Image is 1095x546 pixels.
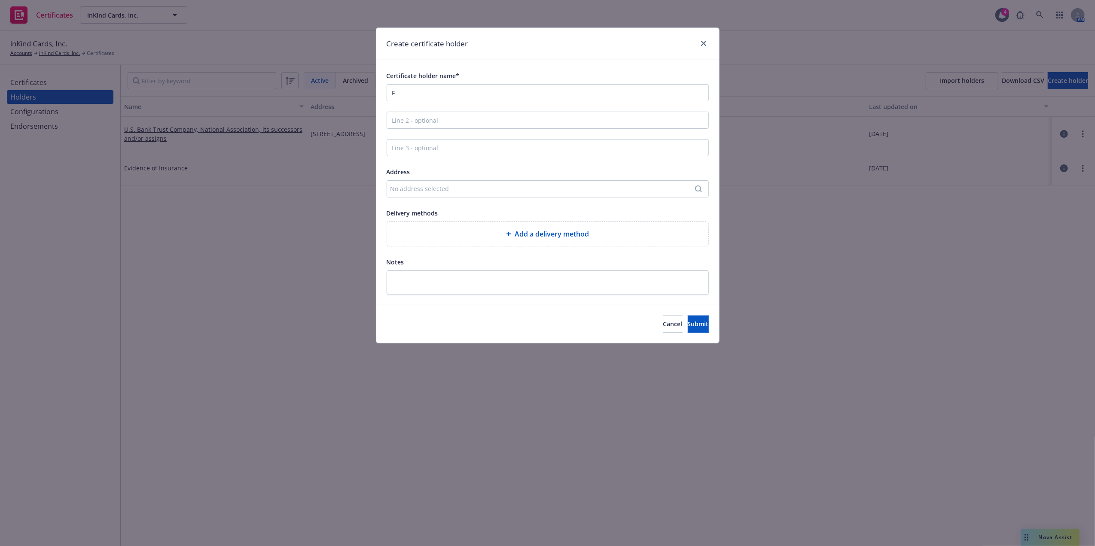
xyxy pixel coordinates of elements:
[387,112,709,129] input: Line 2 - optional
[698,38,709,49] a: close
[387,72,460,80] span: Certificate holder name*
[390,184,696,193] div: No address selected
[688,320,709,328] span: Submit
[387,168,410,176] span: Address
[663,320,683,328] span: Cancel
[387,258,404,266] span: Notes
[387,38,468,49] h1: Create certificate holder
[387,180,709,197] button: No address selected
[515,229,589,239] span: Add a delivery method
[387,209,438,217] span: Delivery methods
[387,84,709,101] input: Line 1
[387,139,709,156] input: Line 3 - optional
[688,315,709,333] button: Submit
[387,221,709,246] div: Add a delivery method
[663,315,683,333] button: Cancel
[695,185,702,192] svg: Search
